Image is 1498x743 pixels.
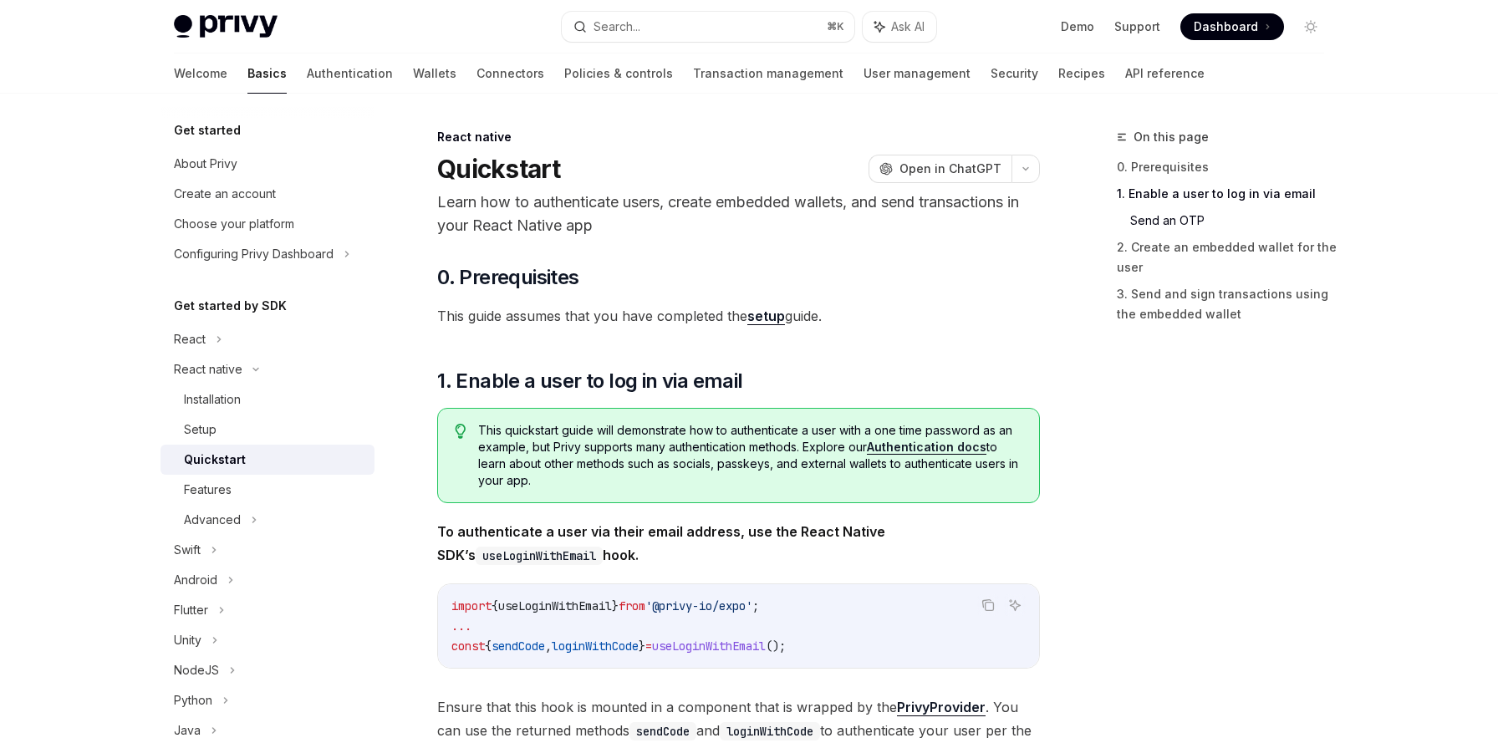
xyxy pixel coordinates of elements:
a: Installation [160,384,374,415]
div: Create an account [174,184,276,204]
code: loginWithCode [720,722,820,740]
span: This guide assumes that you have completed the guide. [437,304,1040,328]
span: '@privy-io/expo' [645,598,752,613]
span: Open in ChatGPT [899,160,1001,177]
span: On this page [1134,127,1209,147]
a: Quickstart [160,445,374,475]
button: Open in ChatGPT [869,155,1011,183]
span: This quickstart guide will demonstrate how to authenticate a user with a one time password as an ... [478,422,1022,489]
span: import [451,598,492,613]
a: Recipes [1058,53,1105,94]
a: Features [160,475,374,505]
span: const [451,639,485,654]
button: Copy the contents from the code block [977,594,999,616]
div: Android [174,570,217,590]
p: Learn how to authenticate users, create embedded wallets, and send transactions in your React Nat... [437,191,1040,237]
span: } [612,598,619,613]
a: Demo [1061,18,1094,35]
a: Create an account [160,179,374,209]
a: 3. Send and sign transactions using the embedded wallet [1117,281,1337,328]
span: useLoginWithEmail [498,598,612,613]
a: 0. Prerequisites [1117,154,1337,181]
a: Setup [160,415,374,445]
div: Flutter [174,600,208,620]
a: Connectors [476,53,544,94]
span: loginWithCode [552,639,639,654]
span: ; [752,598,759,613]
div: React native [174,359,242,379]
a: Dashboard [1180,13,1284,40]
a: About Privy [160,149,374,179]
div: Search... [594,17,640,37]
strong: To authenticate a user via their email address, use the React Native SDK’s hook. [437,523,885,563]
div: Installation [184,389,241,410]
code: useLoginWithEmail [476,547,603,565]
svg: Tip [455,424,466,439]
span: from [619,598,645,613]
span: Dashboard [1194,18,1258,35]
span: { [492,598,498,613]
div: Java [174,720,201,740]
a: Choose your platform [160,209,374,239]
code: sendCode [629,722,696,740]
a: PrivyProvider [897,699,986,716]
a: Authentication docs [867,440,986,455]
div: React [174,329,206,349]
a: Wallets [413,53,456,94]
a: setup [747,308,785,325]
span: = [645,639,652,654]
h1: Quickstart [437,154,561,184]
a: Basics [247,53,287,94]
a: Transaction management [693,53,843,94]
button: Ask AI [1004,594,1026,616]
a: Welcome [174,53,227,94]
span: } [639,639,645,654]
a: User management [864,53,971,94]
div: Advanced [184,510,241,530]
div: Swift [174,540,201,560]
div: About Privy [174,154,237,174]
a: 2. Create an embedded wallet for the user [1117,234,1337,281]
img: light logo [174,15,278,38]
a: Support [1114,18,1160,35]
div: Python [174,690,212,710]
div: Configuring Privy Dashboard [174,244,334,264]
div: NodeJS [174,660,219,680]
span: 0. Prerequisites [437,264,578,291]
a: 1. Enable a user to log in via email [1117,181,1337,207]
span: ... [451,618,471,634]
span: , [545,639,552,654]
span: 1. Enable a user to log in via email [437,368,742,394]
div: Setup [184,420,217,440]
h5: Get started by SDK [174,296,287,316]
a: API reference [1125,53,1205,94]
button: Search...⌘K [562,12,854,42]
button: Ask AI [863,12,936,42]
button: Toggle dark mode [1297,13,1324,40]
a: Security [991,53,1038,94]
span: sendCode [492,639,545,654]
span: useLoginWithEmail [652,639,766,654]
div: Choose your platform [174,214,294,234]
span: { [485,639,492,654]
span: Ask AI [891,18,925,35]
div: React native [437,129,1040,145]
a: Policies & controls [564,53,673,94]
a: Send an OTP [1130,207,1337,234]
div: Unity [174,630,201,650]
a: Authentication [307,53,393,94]
div: Quickstart [184,450,246,470]
h5: Get started [174,120,241,140]
span: (); [766,639,786,654]
span: ⌘ K [827,20,844,33]
div: Features [184,480,232,500]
